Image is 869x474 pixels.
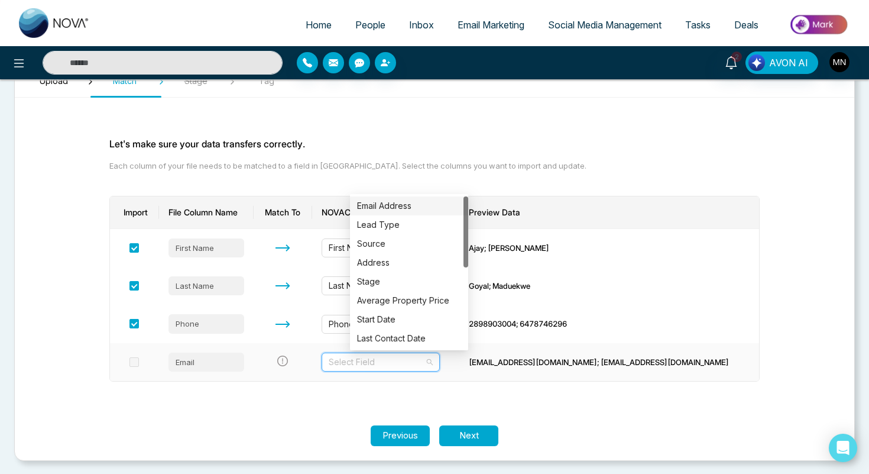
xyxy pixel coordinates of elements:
span: Tasks [685,19,711,31]
button: Next [439,425,498,446]
span: Stage [166,75,225,87]
div: Average Property Price [350,291,468,310]
div: Start Date [357,313,461,326]
img: User Avatar [829,52,849,72]
span: AVON AI [769,56,808,70]
a: Email Marketing [446,14,536,36]
span: 2 [731,51,742,62]
th: File Column Name [159,196,254,229]
th: Preview Data [459,196,759,229]
div: [EMAIL_ADDRESS][DOMAIN_NAME]; [EMAIL_ADDRESS][DOMAIN_NAME] [469,356,750,368]
th: Match To [254,196,312,229]
div: Lead Type [350,215,468,234]
div: Source [357,237,461,250]
img: Lead Flow [748,54,765,71]
div: Email [168,353,244,372]
div: Open Intercom Messenger [829,434,857,462]
span: Upload [24,75,83,87]
div: Address [350,253,468,272]
div: Ajay; [PERSON_NAME] [469,242,750,254]
span: Tag [237,75,296,87]
div: Email Address [357,199,461,212]
span: Home [306,19,332,31]
p: Let's make sure your data transfers correctly. [109,137,760,151]
a: 2 [717,51,745,72]
div: Last Contact Date [357,332,461,345]
span: Phone Number [329,315,433,333]
img: Nova CRM Logo [19,8,90,38]
div: Lead Type [357,218,461,231]
button: Previous [371,425,430,446]
p: Each column of your file needs to be matched to a field in [GEOGRAPHIC_DATA]. Select the columns ... [109,160,760,172]
div: Average Property Price [357,294,461,307]
span: Social Media Management [548,19,662,31]
span: exclamation-circle [277,356,288,366]
div: Stage [357,275,461,288]
div: Last Name [168,276,244,295]
div: Goyal; Maduekwe [469,280,750,292]
div: First Name [168,238,244,257]
div: 2898903004; 6478746296 [469,318,750,330]
a: Deals [722,14,770,36]
span: Inbox [409,19,434,31]
button: AVON AI [745,51,818,74]
a: Social Media Management [536,14,673,36]
span: Email Marketing [458,19,524,31]
a: Tasks [673,14,722,36]
span: First Name [329,239,433,257]
img: Market-place.gif [776,11,862,38]
span: People [355,19,385,31]
th: Import [110,196,159,229]
div: Source [350,234,468,253]
span: Match [95,75,154,87]
div: Last Contact Date [350,329,468,348]
a: Inbox [397,14,446,36]
th: NOVACRM's Field Names [312,196,459,229]
span: Last Name [329,277,433,295]
div: Address [357,256,461,269]
a: People [343,14,397,36]
span: Deals [734,19,758,31]
div: Start Date [350,310,468,329]
div: Email Address [350,196,468,215]
div: Stage [350,272,468,291]
div: Phone [168,314,244,333]
a: Home [294,14,343,36]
